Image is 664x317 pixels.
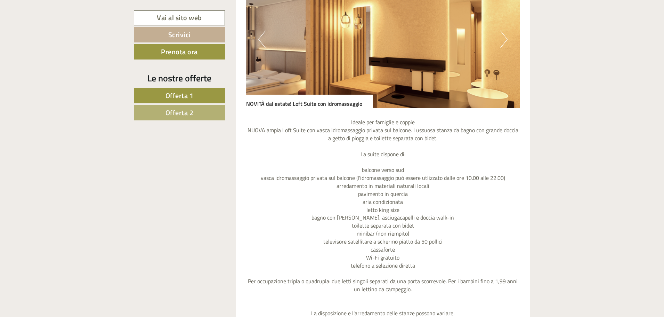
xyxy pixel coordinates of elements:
span: Offerta 1 [165,90,194,101]
p: Ideale per famiglie e coppie NUOVA ampia Loft Suite con vasca idromassaggio privata sul balcone. ... [246,118,520,317]
button: Next [500,31,508,48]
button: Previous [258,31,266,48]
a: Vai al sito web [134,10,225,25]
a: Prenota ora [134,44,225,60]
div: NOVITÀ dal estate! Loft Suite con idromassaggio [246,95,373,108]
a: Scrivici [134,27,225,42]
span: Offerta 2 [165,107,194,118]
div: Le nostre offerte [134,72,225,85]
